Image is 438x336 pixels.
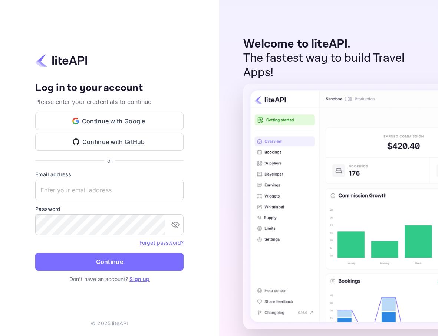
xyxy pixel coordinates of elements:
[129,276,149,282] a: Sign up
[35,205,184,213] label: Password
[35,253,184,271] button: Continue
[35,133,184,151] button: Continue with GitHub
[91,319,128,327] p: © 2025 liteAPI
[243,51,424,80] p: The fastest way to build Travel Apps!
[139,239,184,246] a: Forget password?
[35,170,184,178] label: Email address
[107,157,112,164] p: or
[168,217,183,232] button: toggle password visibility
[35,180,184,200] input: Enter your email address
[35,275,184,283] p: Don't have an account?
[35,97,184,106] p: Please enter your credentials to continue
[243,37,424,51] p: Welcome to liteAPI.
[35,82,184,95] h4: Log in to your account
[35,53,87,68] img: liteapi
[139,239,184,246] a: Forget password?
[35,112,184,130] button: Continue with Google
